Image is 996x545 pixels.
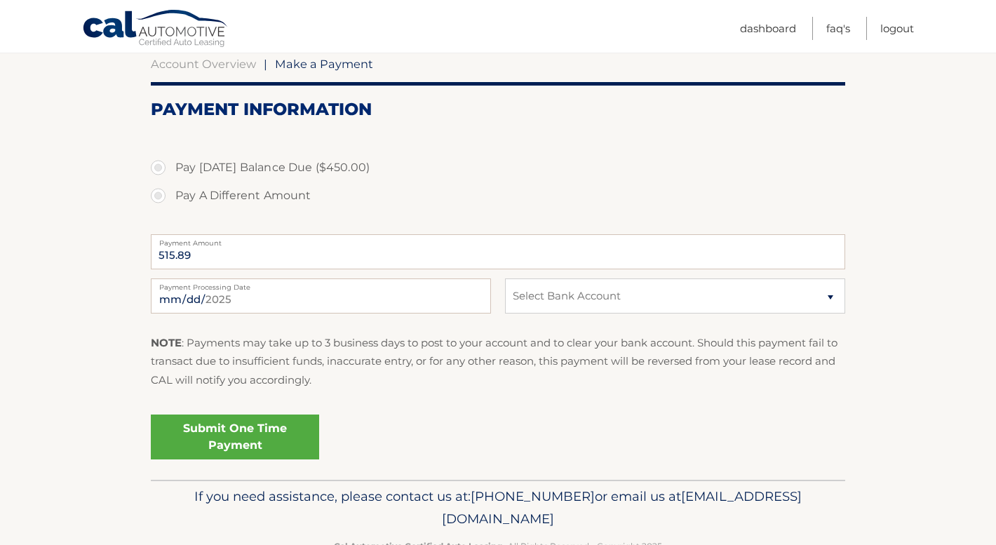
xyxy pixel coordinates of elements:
a: FAQ's [826,17,850,40]
span: Make a Payment [275,57,373,71]
span: | [264,57,267,71]
input: Payment Amount [151,234,845,269]
span: [PHONE_NUMBER] [471,488,595,504]
a: Dashboard [740,17,796,40]
a: Submit One Time Payment [151,415,319,459]
a: Cal Automotive [82,9,229,50]
p: : Payments may take up to 3 business days to post to your account and to clear your bank account.... [151,334,845,389]
label: Payment Amount [151,234,845,245]
input: Payment Date [151,278,491,314]
label: Pay A Different Amount [151,182,845,210]
p: If you need assistance, please contact us at: or email us at [160,485,836,530]
strong: NOTE [151,336,182,349]
a: Account Overview [151,57,256,71]
label: Pay [DATE] Balance Due ($450.00) [151,154,845,182]
a: Logout [880,17,914,40]
h2: Payment Information [151,99,845,120]
span: [EMAIL_ADDRESS][DOMAIN_NAME] [442,488,802,527]
label: Payment Processing Date [151,278,491,290]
